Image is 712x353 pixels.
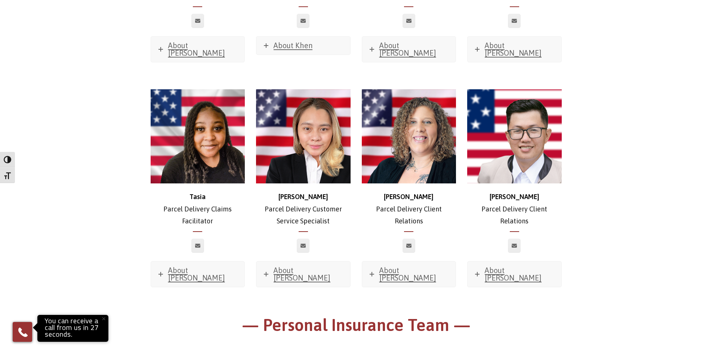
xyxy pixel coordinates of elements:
[278,193,328,201] b: [PERSON_NAME]
[274,41,312,50] span: About Khen
[39,317,107,340] p: You can receive a call from us in 27 seconds.
[168,41,225,57] span: About [PERSON_NAME]
[168,266,225,282] span: About [PERSON_NAME]
[274,266,330,282] span: About [PERSON_NAME]
[151,314,562,340] h1: — Personal Insurance Team —
[256,261,350,287] a: About [PERSON_NAME]
[485,41,542,57] span: About [PERSON_NAME]
[189,193,206,201] b: Tasia
[485,266,542,282] span: About [PERSON_NAME]
[362,261,456,287] a: About [PERSON_NAME]
[17,326,29,338] img: Phone icon
[379,41,436,57] span: About [PERSON_NAME]
[151,89,245,184] img: tasia-500x500
[467,89,562,184] img: Joshua-500x500
[379,266,436,282] span: About [PERSON_NAME]
[468,261,561,287] a: About [PERSON_NAME]
[256,191,351,227] p: Parcel Delivery Customer Service Specialist
[151,191,245,227] p: Parcel Delivery Claims Facilitator
[362,89,456,184] img: Ashley Barnes_500x500
[256,37,350,55] a: About Khen
[384,193,434,201] b: [PERSON_NAME]
[468,37,561,62] a: About [PERSON_NAME]
[490,193,539,201] strong: [PERSON_NAME]
[95,310,112,327] button: Close
[151,261,245,287] a: About [PERSON_NAME]
[467,191,562,227] p: Parcel Delivery Client Relations
[362,191,456,227] p: Parcel Delivery Client Relations
[256,89,351,184] img: Trishia Ninotchka_500x500
[151,37,245,62] a: About [PERSON_NAME]
[362,37,456,62] a: About [PERSON_NAME]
